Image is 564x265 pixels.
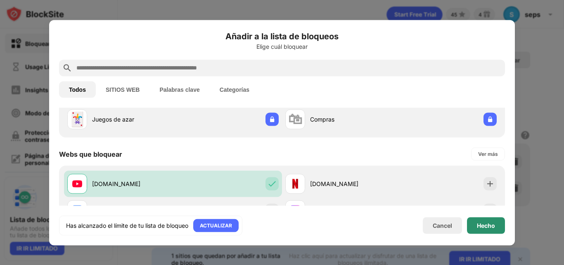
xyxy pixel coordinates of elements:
div: [DOMAIN_NAME] [92,179,173,188]
div: Webs que bloquear [59,150,122,158]
img: favicons [72,205,82,215]
div: Hecho [477,222,495,229]
div: Elige cuál bloquear [59,43,505,50]
div: ACTUALIZAR [200,221,232,229]
button: Categorías [210,81,259,98]
img: favicons [72,179,82,189]
img: search.svg [62,63,72,73]
div: Has alcanzado el límite de tu lista de bloqueo [66,221,188,229]
div: Compras [310,115,391,124]
div: [DOMAIN_NAME] [310,179,391,188]
button: Palabras clave [149,81,209,98]
div: Juegos de azar [92,115,173,124]
h6: Añadir a la lista de bloqueos [59,30,505,42]
div: 🛍 [288,111,302,128]
div: Cancel [433,222,452,229]
div: Ver más [478,150,498,158]
img: favicons [290,205,300,215]
img: favicons [290,179,300,189]
button: SITIOS WEB [96,81,149,98]
div: 🃏 [69,111,86,128]
button: Todos [59,81,96,98]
